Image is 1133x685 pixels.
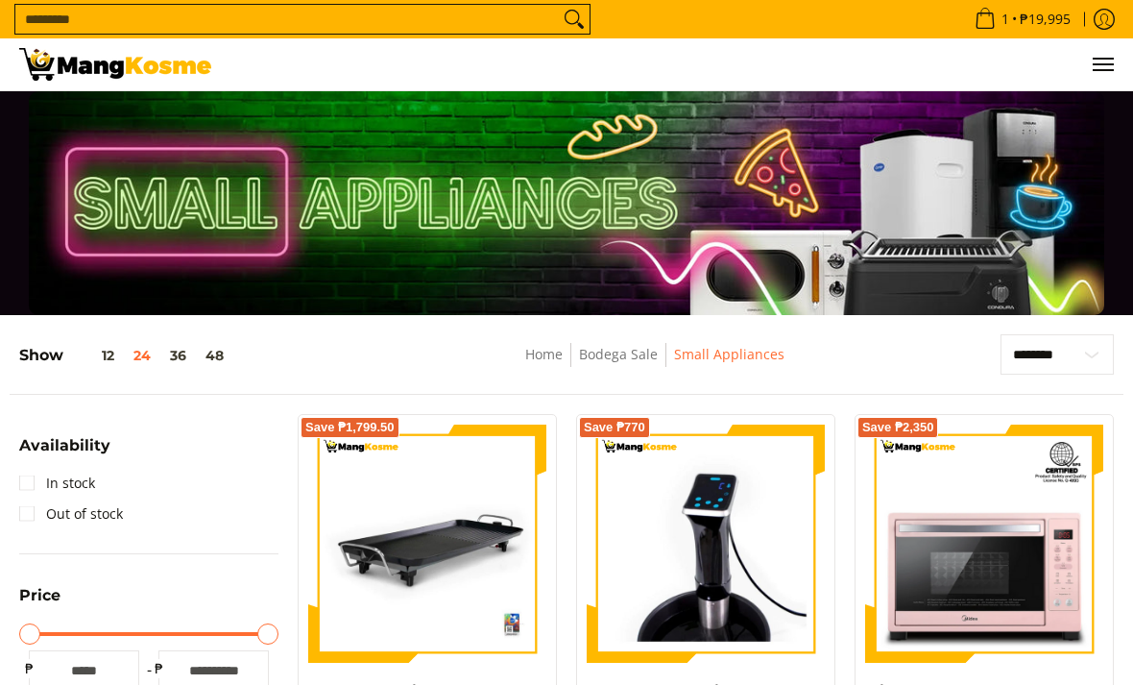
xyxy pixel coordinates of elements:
button: Search [559,5,590,34]
button: 12 [63,348,124,363]
span: ₱ [149,659,168,678]
img: Condura Sous Vide (Class A) [587,425,825,663]
img: Midea 35 L Tabletop Convection, Digital Microwave Oven (Class B) [865,425,1103,663]
a: Home [525,345,563,363]
span: Availability [19,438,110,453]
img: Small Appliances l Mang Kosme: Home Appliances Warehouse Sale | Page 2 [19,48,211,81]
a: Bodega Sale [579,345,658,363]
a: Out of stock [19,499,123,529]
span: Price [19,588,60,603]
button: Menu [1091,38,1114,90]
h5: Show [19,346,233,365]
nav: Main Menu [230,38,1114,90]
span: 1 [999,12,1012,26]
button: 24 [124,348,160,363]
span: Save ₱770 [584,422,645,433]
img: condura-baking-tray-right-side-view-mang-kosme [308,425,546,663]
a: In stock [19,468,95,499]
button: 36 [160,348,196,363]
a: Small Appliances [674,345,784,363]
button: 48 [196,348,233,363]
span: ₱ [19,659,38,678]
summary: Open [19,438,110,468]
summary: Open [19,588,60,618]
span: ₱19,995 [1017,12,1073,26]
span: Save ₱1,799.50 [305,422,395,433]
span: Save ₱2,350 [862,422,934,433]
span: • [969,9,1076,30]
nav: Breadcrumbs [395,343,916,386]
ul: Customer Navigation [230,38,1114,90]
